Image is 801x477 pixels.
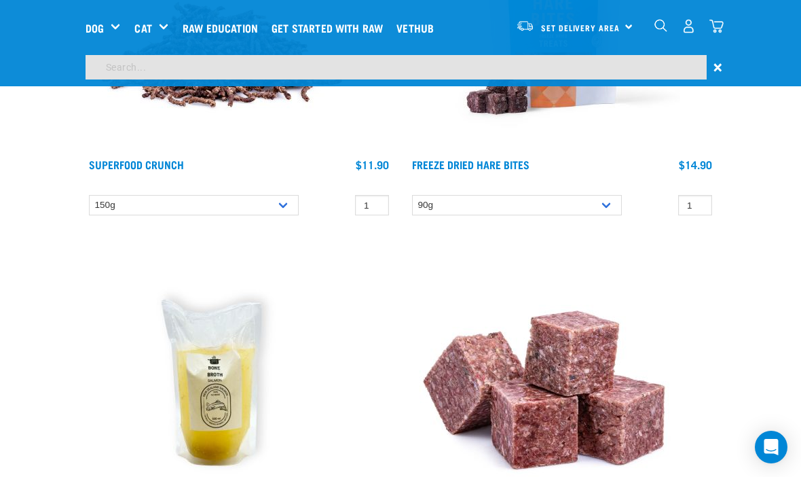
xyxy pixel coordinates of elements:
a: Vethub [393,1,444,55]
span: × [713,55,722,79]
a: Dog [86,20,104,36]
input: 1 [355,195,389,216]
input: 1 [678,195,712,216]
img: user.png [682,19,696,33]
input: Search... [86,55,707,79]
span: Set Delivery Area [541,25,620,30]
a: Cat [134,20,151,36]
div: $14.90 [679,158,712,171]
a: Raw Education [179,1,268,55]
img: van-moving.png [516,20,534,32]
img: home-icon@2x.png [709,19,724,33]
a: Get started with Raw [268,1,393,55]
a: Superfood Crunch [89,161,184,167]
div: $11.90 [356,158,389,171]
img: home-icon-1@2x.png [654,19,667,32]
a: Freeze Dried Hare Bites [412,161,529,167]
div: Open Intercom Messenger [755,431,787,463]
